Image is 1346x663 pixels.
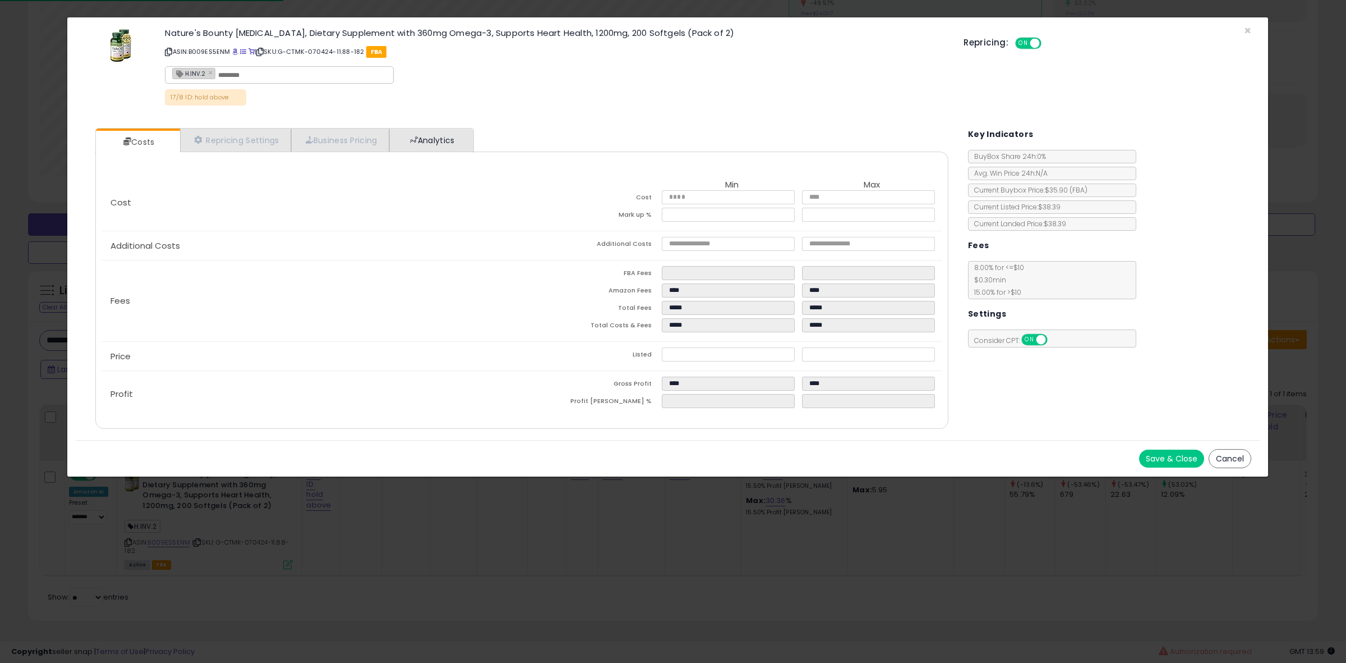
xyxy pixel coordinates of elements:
p: ASIN: B009ES5ENM | SKU: G-CTMK-070424-11.88-182 [165,43,947,61]
a: Repricing Settings [180,129,291,152]
td: Additional Costs [522,237,662,254]
a: Business Pricing [291,129,389,152]
span: OFF [1045,335,1063,345]
span: $0.30 min [969,275,1006,285]
p: Fees [102,296,522,305]
span: $35.90 [1045,185,1087,195]
p: 17/8 ID: hold above [165,89,246,106]
span: × [1244,22,1251,39]
span: Current Landed Price: $38.39 [969,219,1066,228]
h3: Nature's Bounty [MEDICAL_DATA], Dietary Supplement with 360mg Omega-3, Supports Heart Health, 120... [165,29,947,37]
h5: Settings [968,307,1006,321]
td: Profit [PERSON_NAME] % [522,394,662,411]
span: Consider CPT: [969,336,1062,345]
span: Current Listed Price: $38.39 [969,202,1061,212]
p: Additional Costs [102,241,522,250]
p: Cost [102,198,522,207]
a: All offer listings [240,47,246,56]
td: Mark up % [522,208,662,225]
a: Your listing only [248,47,255,56]
span: ON [1016,39,1030,48]
td: Cost [522,190,662,208]
h5: Fees [968,239,989,253]
span: H.INV.2 [173,68,205,78]
span: ON [1022,335,1036,345]
h5: Repricing: [964,38,1008,47]
span: Avg. Win Price 24h: N/A [969,168,1048,178]
td: Listed [522,347,662,365]
a: Costs [96,131,179,153]
a: × [208,67,215,77]
button: Cancel [1209,449,1251,468]
span: FBA [366,46,387,58]
h5: Key Indicators [968,127,1034,141]
a: Analytics [389,129,472,152]
span: OFF [1040,39,1058,48]
img: 51KeK3W4mOL._SL60_.jpg [109,29,132,62]
span: 8.00 % for <= $10 [969,263,1024,297]
span: 15.00 % for > $10 [969,287,1021,297]
td: Amazon Fees [522,284,662,301]
td: FBA Fees [522,266,662,284]
span: Current Buybox Price: [969,185,1087,195]
a: BuyBox page [232,47,238,56]
button: Save & Close [1139,450,1204,468]
td: Gross Profit [522,377,662,394]
span: BuyBox Share 24h: 0% [969,152,1046,161]
td: Total Costs & Fees [522,318,662,336]
span: ( FBA ) [1070,185,1087,195]
p: Profit [102,390,522,399]
th: Min [662,180,802,190]
th: Max [802,180,942,190]
p: Price [102,352,522,361]
td: Total Fees [522,301,662,318]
